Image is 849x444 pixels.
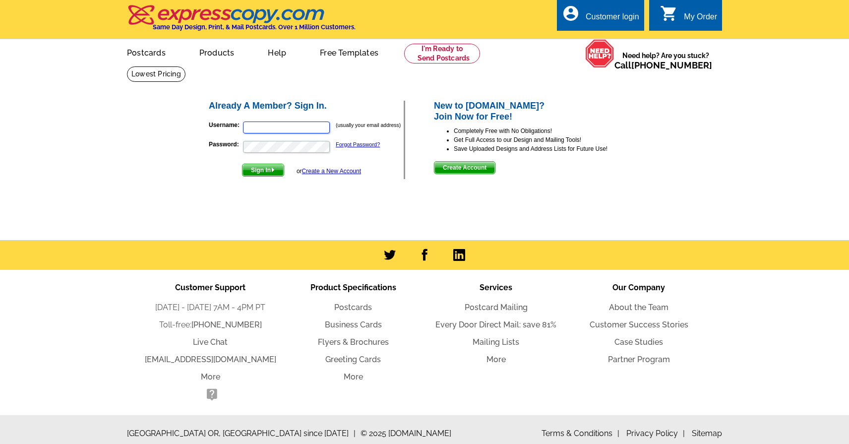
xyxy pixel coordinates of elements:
[304,40,394,63] a: Free Templates
[111,40,182,63] a: Postcards
[193,337,228,347] a: Live Chat
[590,320,688,329] a: Customer Success Stories
[271,168,275,172] img: button-next-arrow-white.png
[660,11,717,23] a: shopping_cart My Order
[562,11,639,23] a: account_circle Customer login
[562,4,580,22] i: account_circle
[310,283,396,292] span: Product Specifications
[175,283,245,292] span: Customer Support
[612,283,665,292] span: Our Company
[434,161,495,174] button: Create Account
[660,4,678,22] i: shopping_cart
[153,23,356,31] h4: Same Day Design, Print, & Mail Postcards. Over 1 Million Customers.
[542,429,619,438] a: Terms & Conditions
[614,60,712,70] span: Call
[434,162,495,174] span: Create Account
[242,164,284,177] button: Sign In
[480,283,512,292] span: Services
[454,127,642,135] li: Completely Free with No Obligations!
[336,141,380,147] a: Forgot Password?
[297,167,361,176] div: or
[209,140,242,149] label: Password:
[361,428,451,440] span: © 2025 [DOMAIN_NAME]
[454,144,642,153] li: Save Uploaded Designs and Address Lists for Future Use!
[434,101,642,122] h2: New to [DOMAIN_NAME]? Join Now for Free!
[209,101,404,112] h2: Already A Member? Sign In.
[614,337,663,347] a: Case Studies
[585,39,614,68] img: help
[252,40,302,63] a: Help
[127,428,356,440] span: [GEOGRAPHIC_DATA] OR, [GEOGRAPHIC_DATA] since [DATE]
[473,337,519,347] a: Mailing Lists
[183,40,250,63] a: Products
[318,337,389,347] a: Flyers & Brochures
[344,372,363,381] a: More
[336,122,401,128] small: (usually your email address)
[191,320,262,329] a: [PHONE_NUMBER]
[609,303,668,312] a: About the Team
[302,168,361,175] a: Create a New Account
[684,12,717,26] div: My Order
[486,355,506,364] a: More
[454,135,642,144] li: Get Full Access to our Design and Mailing Tools!
[325,320,382,329] a: Business Cards
[614,51,717,70] span: Need help? Are you stuck?
[325,355,381,364] a: Greeting Cards
[608,355,670,364] a: Partner Program
[465,303,528,312] a: Postcard Mailing
[139,302,282,314] li: [DATE] - [DATE] 7AM - 4PM PT
[334,303,372,312] a: Postcards
[139,319,282,331] li: Toll-free:
[127,12,356,31] a: Same Day Design, Print, & Mail Postcards. Over 1 Million Customers.
[631,60,712,70] a: [PHONE_NUMBER]
[651,213,849,444] iframe: LiveChat chat widget
[626,429,685,438] a: Privacy Policy
[435,320,556,329] a: Every Door Direct Mail: save 81%
[201,372,220,381] a: More
[209,121,242,129] label: Username:
[586,12,639,26] div: Customer login
[145,355,276,364] a: [EMAIL_ADDRESS][DOMAIN_NAME]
